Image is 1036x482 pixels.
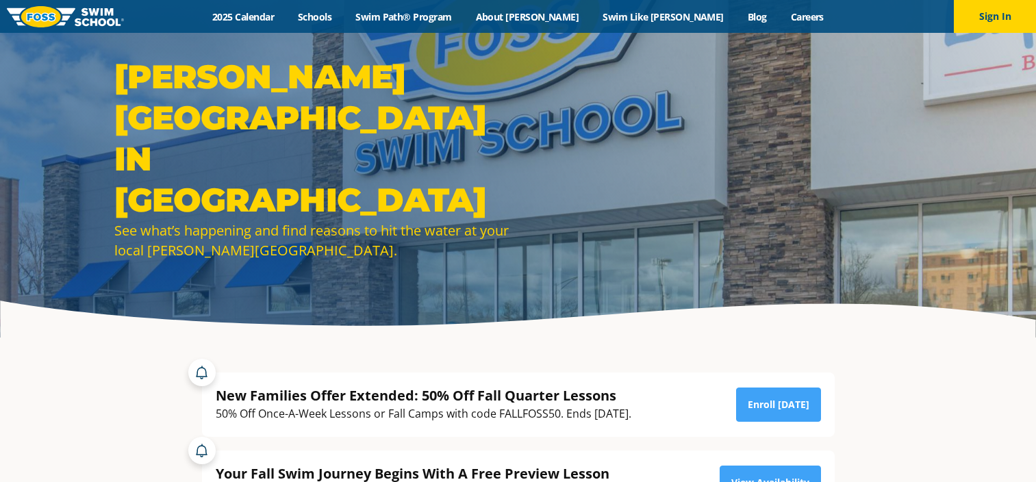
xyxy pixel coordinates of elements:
[286,10,344,23] a: Schools
[779,10,835,23] a: Careers
[464,10,591,23] a: About [PERSON_NAME]
[344,10,464,23] a: Swim Path® Program
[591,10,736,23] a: Swim Like [PERSON_NAME]
[216,386,631,405] div: New Families Offer Extended: 50% Off Fall Quarter Lessons
[201,10,286,23] a: 2025 Calendar
[736,388,821,422] a: Enroll [DATE]
[735,10,779,23] a: Blog
[114,56,511,220] h1: [PERSON_NAME][GEOGRAPHIC_DATA] in [GEOGRAPHIC_DATA]
[7,6,124,27] img: FOSS Swim School Logo
[216,405,631,423] div: 50% Off Once-A-Week Lessons or Fall Camps with code FALLFOSS50. Ends [DATE].
[114,220,511,260] div: See what’s happening and find reasons to hit the water at your local [PERSON_NAME][GEOGRAPHIC_DATA].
